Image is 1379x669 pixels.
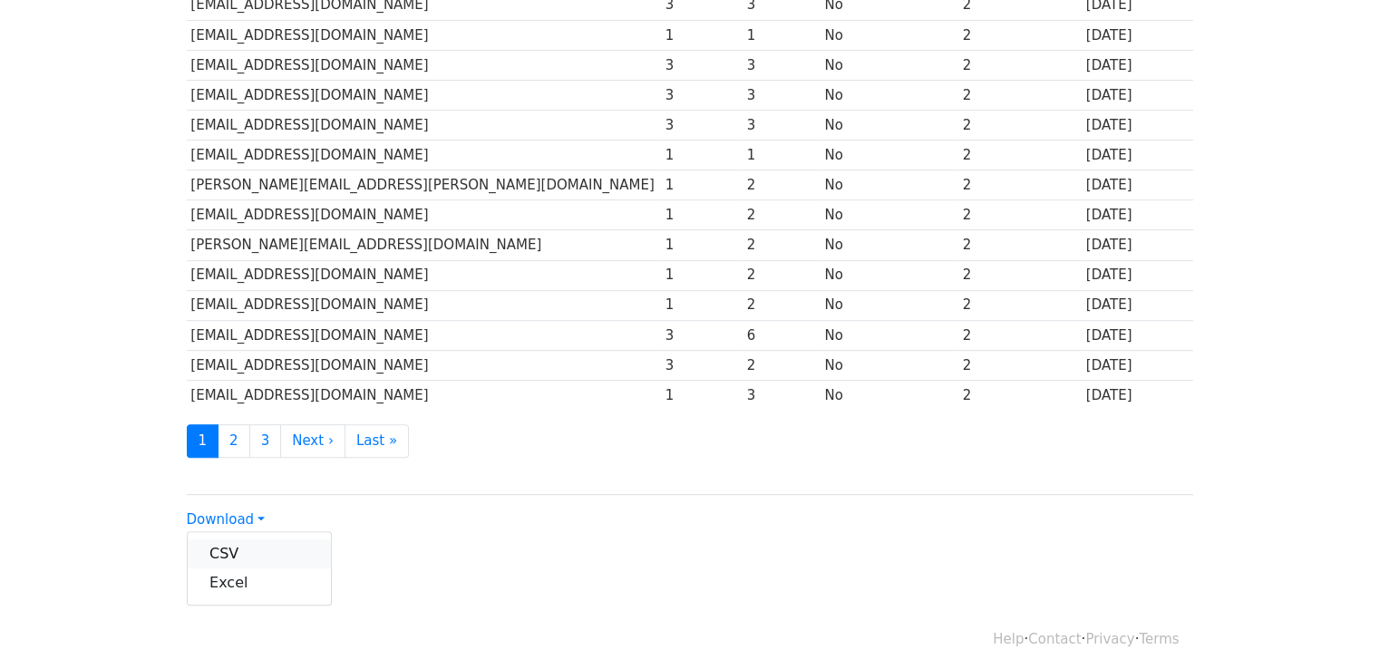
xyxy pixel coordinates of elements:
[743,141,821,170] td: 1
[1082,50,1193,80] td: [DATE]
[1082,320,1193,350] td: [DATE]
[187,230,661,260] td: [PERSON_NAME][EMAIL_ADDRESS][DOMAIN_NAME]
[661,320,743,350] td: 3
[661,200,743,230] td: 1
[661,20,743,50] td: 1
[821,350,958,380] td: No
[821,320,958,350] td: No
[958,380,1082,410] td: 2
[958,170,1082,200] td: 2
[345,424,409,458] a: Last »
[821,111,958,141] td: No
[187,50,661,80] td: [EMAIL_ADDRESS][DOMAIN_NAME]
[187,380,661,410] td: [EMAIL_ADDRESS][DOMAIN_NAME]
[743,320,821,350] td: 6
[821,80,958,110] td: No
[958,350,1082,380] td: 2
[249,424,282,458] a: 3
[821,50,958,80] td: No
[821,260,958,290] td: No
[1288,582,1379,669] iframe: Chat Widget
[661,141,743,170] td: 1
[958,50,1082,80] td: 2
[187,350,661,380] td: [EMAIL_ADDRESS][DOMAIN_NAME]
[958,20,1082,50] td: 2
[1082,170,1193,200] td: [DATE]
[187,511,265,528] a: Download
[187,111,661,141] td: [EMAIL_ADDRESS][DOMAIN_NAME]
[958,200,1082,230] td: 2
[958,230,1082,260] td: 2
[1082,80,1193,110] td: [DATE]
[1082,200,1193,230] td: [DATE]
[1082,111,1193,141] td: [DATE]
[743,260,821,290] td: 2
[661,260,743,290] td: 1
[661,170,743,200] td: 1
[187,141,661,170] td: [EMAIL_ADDRESS][DOMAIN_NAME]
[661,380,743,410] td: 1
[187,424,219,458] a: 1
[743,80,821,110] td: 3
[661,290,743,320] td: 1
[958,320,1082,350] td: 2
[1082,141,1193,170] td: [DATE]
[958,141,1082,170] td: 2
[280,424,345,458] a: Next ›
[821,380,958,410] td: No
[743,200,821,230] td: 2
[188,539,331,568] a: CSV
[661,80,743,110] td: 3
[187,80,661,110] td: [EMAIL_ADDRESS][DOMAIN_NAME]
[187,200,661,230] td: [EMAIL_ADDRESS][DOMAIN_NAME]
[187,320,661,350] td: [EMAIL_ADDRESS][DOMAIN_NAME]
[661,50,743,80] td: 3
[821,200,958,230] td: No
[1082,260,1193,290] td: [DATE]
[821,141,958,170] td: No
[1028,631,1081,647] a: Contact
[218,424,250,458] a: 2
[958,290,1082,320] td: 2
[743,20,821,50] td: 1
[958,80,1082,110] td: 2
[743,50,821,80] td: 3
[993,631,1024,647] a: Help
[187,170,661,200] td: [PERSON_NAME][EMAIL_ADDRESS][PERSON_NAME][DOMAIN_NAME]
[743,380,821,410] td: 3
[821,290,958,320] td: No
[1082,350,1193,380] td: [DATE]
[188,568,331,597] a: Excel
[661,111,743,141] td: 3
[1082,290,1193,320] td: [DATE]
[821,170,958,200] td: No
[743,290,821,320] td: 2
[1082,380,1193,410] td: [DATE]
[821,20,958,50] td: No
[1085,631,1134,647] a: Privacy
[743,111,821,141] td: 3
[743,230,821,260] td: 2
[661,230,743,260] td: 1
[1082,230,1193,260] td: [DATE]
[187,260,661,290] td: [EMAIL_ADDRESS][DOMAIN_NAME]
[187,20,661,50] td: [EMAIL_ADDRESS][DOMAIN_NAME]
[187,290,661,320] td: [EMAIL_ADDRESS][DOMAIN_NAME]
[958,111,1082,141] td: 2
[661,350,743,380] td: 3
[1139,631,1179,647] a: Terms
[743,170,821,200] td: 2
[821,230,958,260] td: No
[958,260,1082,290] td: 2
[743,350,821,380] td: 2
[1082,20,1193,50] td: [DATE]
